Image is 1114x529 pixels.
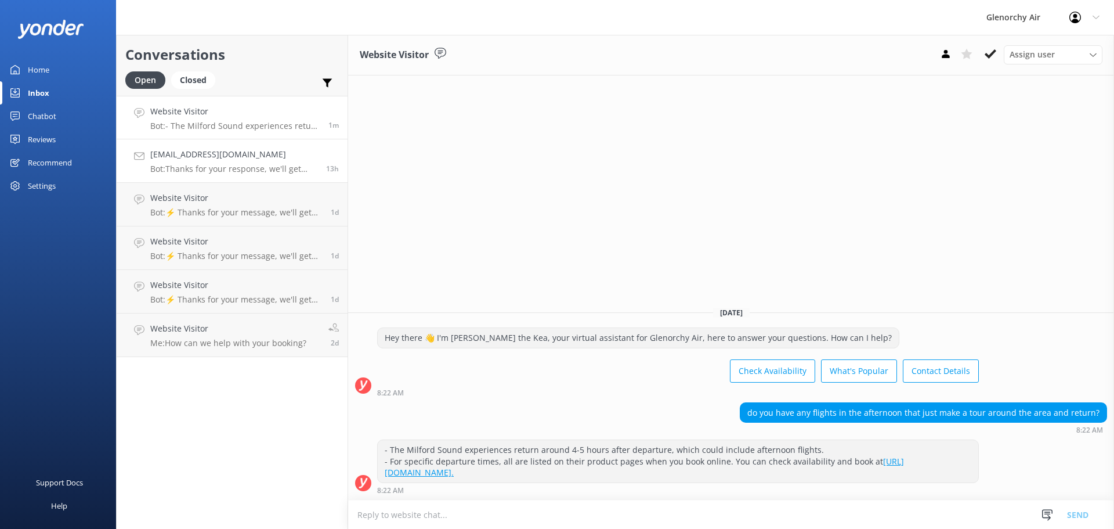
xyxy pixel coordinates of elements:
h4: [EMAIL_ADDRESS][DOMAIN_NAME] [150,148,317,161]
div: Chatbot [28,105,56,128]
div: - The Milford Sound experiences return around 4-5 hours after departure, which could include afte... [378,440,978,483]
img: yonder-white-logo.png [17,20,84,39]
div: Support Docs [36,471,83,494]
div: Open [125,71,165,89]
div: Closed [171,71,215,89]
p: Bot: ⚡ Thanks for your message, we'll get back to you as soon as we can. You're also welcome to k... [150,207,322,218]
h3: Website Visitor [360,48,429,63]
a: Website VisitorBot:⚡ Thanks for your message, we'll get back to you as soon as we can. You're als... [117,226,348,270]
p: Bot: ⚡ Thanks for your message, we'll get back to you as soon as we can. You're also welcome to k... [150,251,322,261]
h4: Website Visitor [150,192,322,204]
div: Home [28,58,49,81]
a: Website VisitorBot:- The Milford Sound experiences return around 4-5 hours after departure, which... [117,96,348,139]
span: Sep 01 2025 01:02pm (UTC +12:00) Pacific/Auckland [331,294,339,304]
strong: 8:22 AM [1076,427,1103,434]
div: Reviews [28,128,56,151]
a: Open [125,73,171,86]
h4: Website Visitor [150,235,322,248]
div: Sep 03 2025 08:22am (UTC +12:00) Pacific/Auckland [740,426,1107,434]
a: Closed [171,73,221,86]
p: Me: How can we help with your booking? [150,338,306,348]
h4: Website Visitor [150,105,320,118]
div: Assign User [1004,45,1102,64]
div: Sep 03 2025 08:22am (UTC +12:00) Pacific/Auckland [377,486,979,494]
strong: 8:22 AM [377,487,404,494]
div: Help [51,494,67,517]
p: Bot: ⚡ Thanks for your message, we'll get back to you as soon as we can. You're also welcome to k... [150,294,322,305]
button: Check Availability [730,359,815,383]
div: Settings [28,174,56,197]
p: Bot: - The Milford Sound experiences return around 4-5 hours after departure, which could include... [150,121,320,131]
span: Sep 02 2025 06:30am (UTC +12:00) Pacific/Auckland [331,207,339,217]
div: Recommend [28,151,72,174]
span: Sep 02 2025 12:28am (UTC +12:00) Pacific/Auckland [331,251,339,261]
a: [EMAIL_ADDRESS][DOMAIN_NAME]Bot:Thanks for your response, we'll get back to you as soon as we can... [117,139,348,183]
div: Sep 03 2025 08:22am (UTC +12:00) Pacific/Auckland [377,388,979,397]
h2: Conversations [125,44,339,66]
a: Website VisitorBot:⚡ Thanks for your message, we'll get back to you as soon as we can. You're als... [117,270,348,314]
h4: Website Visitor [150,279,322,292]
div: Hey there 👋 I'm [PERSON_NAME] the Kea, your virtual assistant for Glenorchy Air, here to answer y... [378,328,899,348]
span: Sep 03 2025 08:22am (UTC +12:00) Pacific/Auckland [328,120,339,130]
span: Sep 02 2025 07:10pm (UTC +12:00) Pacific/Auckland [326,164,339,174]
div: Inbox [28,81,49,105]
span: [DATE] [713,308,750,318]
span: Assign user [1010,48,1055,61]
a: Website VisitorBot:⚡ Thanks for your message, we'll get back to you as soon as we can. You're als... [117,183,348,226]
h4: Website Visitor [150,322,306,335]
button: What's Popular [821,359,897,383]
button: Contact Details [903,359,979,383]
strong: 8:22 AM [377,390,404,397]
span: Aug 31 2025 12:11pm (UTC +12:00) Pacific/Auckland [331,338,339,348]
p: Bot: Thanks for your response, we'll get back to you as soon as we can during opening hours. [150,164,317,174]
a: [URL][DOMAIN_NAME]. [385,456,904,478]
div: do you have any flights in the afternoon that just make a tour around the area and return? [740,403,1106,423]
a: Website VisitorMe:How can we help with your booking?2d [117,314,348,357]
